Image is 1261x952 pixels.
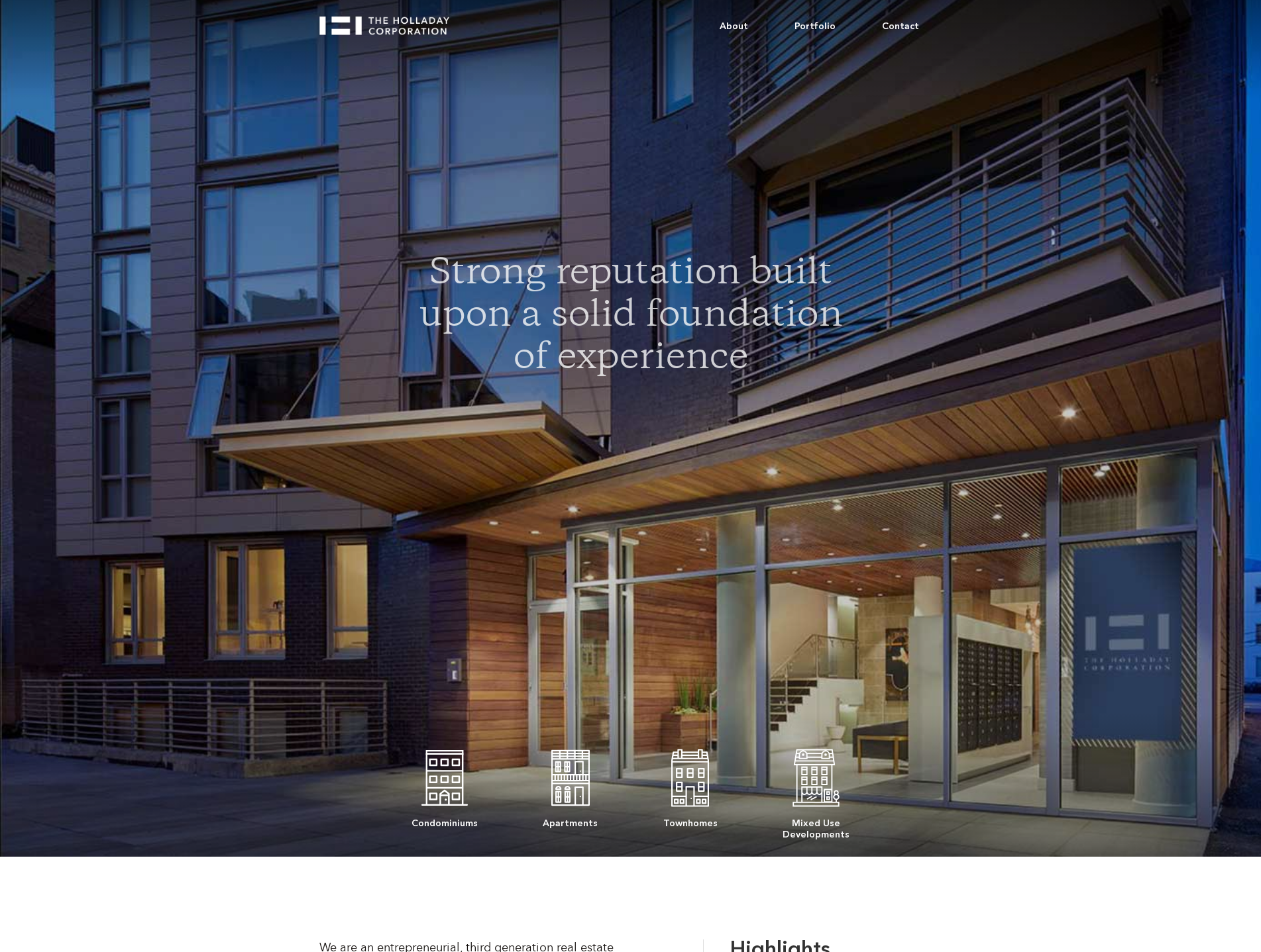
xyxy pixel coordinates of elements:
[696,7,771,46] a: About
[783,811,850,840] div: Mixed Use Developments
[859,7,942,46] a: Contact
[413,254,849,381] h1: Strong reputation built upon a solid foundation of experience
[543,811,598,829] div: Apartments
[319,7,461,35] a: home
[771,7,859,46] a: Portfolio
[411,811,478,829] div: Condominiums
[663,811,718,829] div: Townhomes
